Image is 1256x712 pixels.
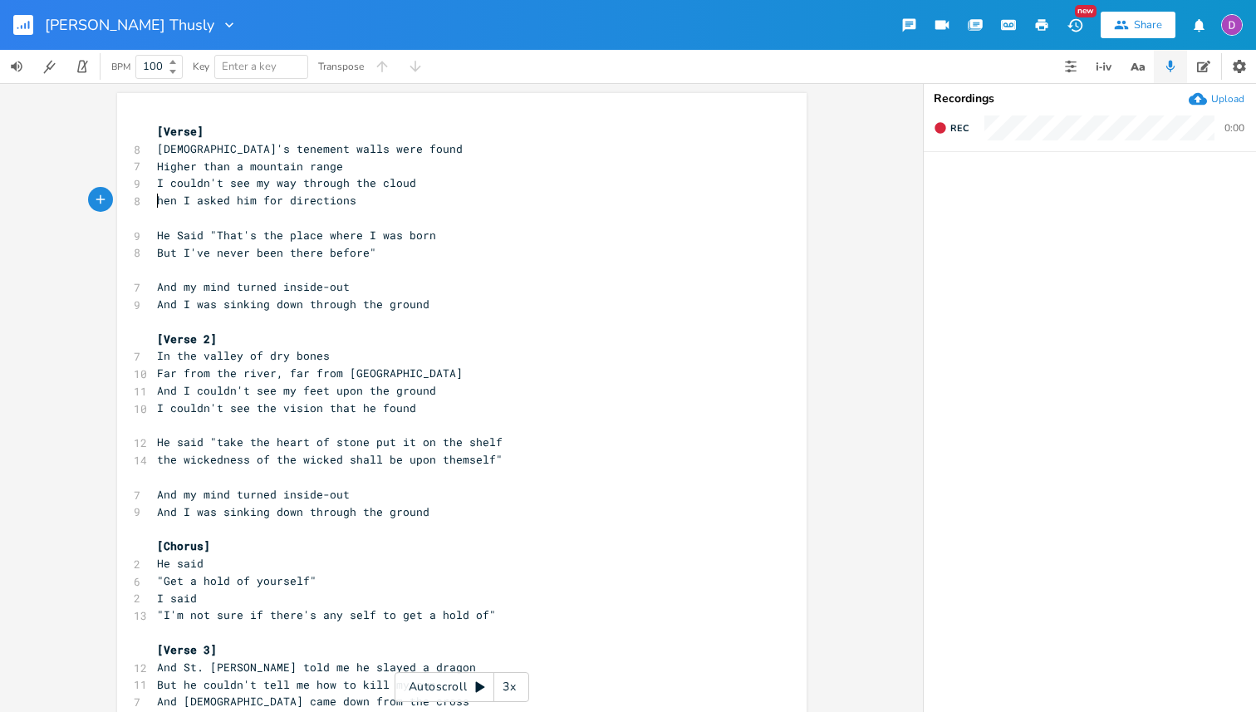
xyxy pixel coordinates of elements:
div: Recordings [934,93,1246,105]
span: "I'm not sure if there's any self to get a hold of" [157,607,496,622]
span: And I was sinking down through the ground [157,297,429,312]
span: But I've never been there before" [157,245,376,260]
div: Transpose [318,61,364,71]
span: [Verse 3] [157,642,217,657]
button: Rec [927,115,975,141]
span: Rec [950,122,969,135]
div: New [1075,5,1097,17]
span: He said [157,556,204,571]
span: And my mind turned inside-out [157,487,350,502]
img: Dylan [1221,14,1243,36]
span: He said "take the heart of stone put it on the shelf [157,435,503,449]
span: And [DEMOGRAPHIC_DATA] came down from the cross [157,694,469,709]
span: the wickedness of the wicked shall be upon themself" [157,452,503,467]
span: I couldn't see my way through the cloud [157,175,416,190]
span: And I couldn't see my feet upon the ground [157,383,436,398]
span: He Said "That's the place where I was born [157,228,436,243]
span: And my mind turned inside-out [157,279,350,294]
span: hen I asked him for directions [157,193,356,208]
span: "Get a hold of yourself" [157,573,316,588]
span: [Verse 2] [157,331,217,346]
span: Enter a key [222,59,277,74]
div: Upload [1211,92,1244,106]
span: [DEMOGRAPHIC_DATA]'s tenement walls were found [157,141,463,156]
div: BPM [111,62,130,71]
span: And I was sinking down through the ground [157,504,429,519]
span: Far from the river, far from [GEOGRAPHIC_DATA] [157,366,463,381]
span: Higher than a mountain range [157,159,343,174]
div: Share [1134,17,1162,32]
span: But he couldn't tell me how to kill my own [157,677,436,692]
div: Key [193,61,209,71]
span: In the valley of dry bones [157,348,330,363]
span: And St. [PERSON_NAME] told me he slayed a dragon [157,660,476,675]
span: I couldn't see the vision that he found [157,400,416,415]
span: [PERSON_NAME] Thusly [45,17,214,32]
button: New [1058,10,1092,40]
span: I said [157,591,197,606]
div: 3x [494,672,524,702]
button: Upload [1189,90,1244,108]
div: Autoscroll [395,672,529,702]
button: Share [1101,12,1175,38]
span: [Verse] [157,124,204,139]
span: [Chorus] [157,538,210,553]
div: 0:00 [1224,123,1244,133]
